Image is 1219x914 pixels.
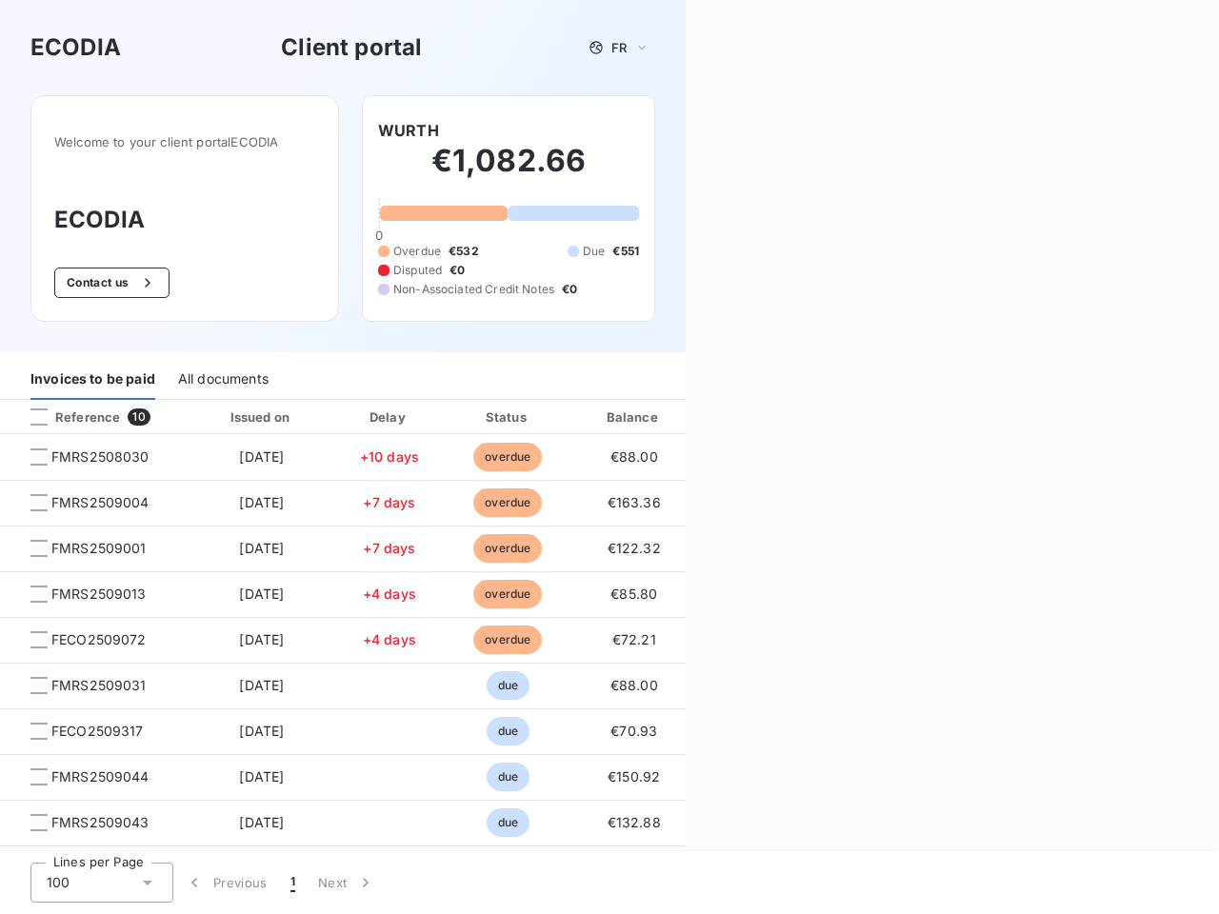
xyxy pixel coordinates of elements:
span: +7 days [363,540,415,556]
span: +4 days [363,631,416,647]
button: 1 [279,863,307,903]
span: due [487,763,530,791]
span: €551 [612,243,639,260]
span: [DATE] [239,448,284,465]
span: €150.92 [608,768,660,785]
span: FMRS2509013 [51,585,147,604]
span: Overdue [393,243,441,260]
span: due [487,717,530,745]
span: €88.00 [610,677,658,693]
span: Disputed [393,262,442,279]
span: [DATE] [239,540,284,556]
span: FMRS2508030 [51,447,150,467]
span: FMRS2509043 [51,813,150,832]
h2: €1,082.66 [378,142,639,199]
div: All documents [178,360,269,400]
button: Previous [173,863,279,903]
span: 10 [128,408,150,426]
span: FR [611,40,627,55]
span: [DATE] [239,768,284,785]
span: FECO2509072 [51,630,147,649]
span: €0 [562,281,577,298]
button: Contact us [54,268,170,298]
span: 100 [47,873,70,892]
span: 0 [375,228,383,243]
span: due [487,808,530,837]
span: €132.88 [608,814,661,830]
h3: ECODIA [54,203,315,237]
span: €0 [450,262,465,279]
span: €532 [449,243,479,260]
span: FMRS2509044 [51,767,150,786]
span: +4 days [363,586,416,602]
span: [DATE] [239,494,284,510]
div: Invoices to be paid [30,360,155,400]
span: 1 [290,873,295,892]
span: €85.80 [610,586,657,602]
span: [DATE] [239,723,284,739]
span: Due [583,243,605,260]
span: €70.93 [610,723,657,739]
span: FECO2509317 [51,722,144,741]
div: Delay [335,407,444,427]
span: overdue [473,488,542,517]
button: Next [307,863,387,903]
span: [DATE] [239,677,284,693]
span: €72.21 [612,631,656,647]
h3: Client portal [281,30,422,65]
span: FMRS2509004 [51,493,150,512]
span: +7 days [363,494,415,510]
span: overdue [473,534,542,563]
div: Reference [15,408,120,426]
span: €122.32 [608,540,661,556]
span: Non-Associated Credit Notes [393,281,554,298]
span: €163.36 [608,494,661,510]
span: due [487,671,530,700]
div: Issued on [196,407,328,427]
span: +10 days [360,448,419,465]
div: Status [451,407,565,427]
span: FMRS2509031 [51,676,147,695]
span: FMRS2509001 [51,539,147,558]
span: €88.00 [610,448,658,465]
span: [DATE] [239,814,284,830]
span: overdue [473,580,542,608]
h3: ECODIA [30,30,121,65]
h6: WURTH [378,119,439,142]
span: [DATE] [239,586,284,602]
span: Welcome to your client portal ECODIA [54,134,315,149]
span: overdue [473,626,542,654]
div: Balance [572,407,696,427]
span: [DATE] [239,631,284,647]
span: overdue [473,443,542,471]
